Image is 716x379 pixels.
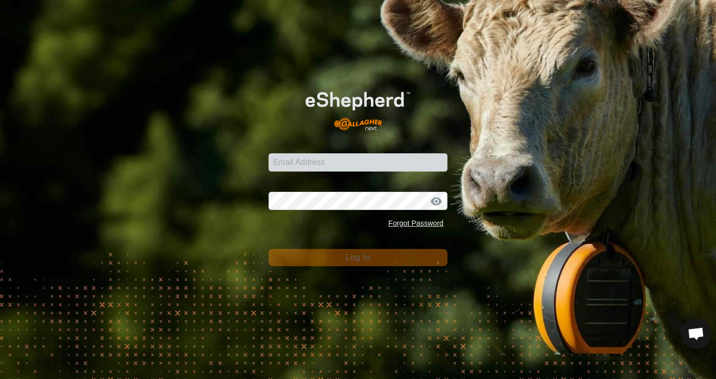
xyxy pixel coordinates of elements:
a: Forgot Password [388,219,443,227]
input: Email Address [269,153,447,172]
div: Open chat [681,318,711,349]
span: Log In [346,253,370,262]
button: Log In [269,249,447,266]
img: E-shepherd Logo [286,77,430,138]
